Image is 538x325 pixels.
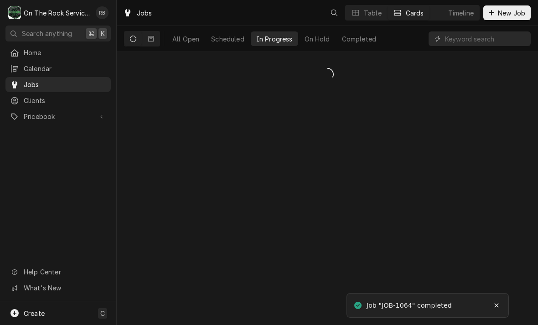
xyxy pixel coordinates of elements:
[24,96,106,105] span: Clients
[211,34,244,44] div: Scheduled
[321,65,334,84] span: Loading...
[5,280,111,295] a: Go to What's New
[496,8,527,18] span: New Job
[24,48,106,57] span: Home
[5,109,111,124] a: Go to Pricebook
[367,301,453,310] div: Job "JOB-1064" completed
[8,6,21,19] div: On The Rock Services's Avatar
[448,8,474,18] div: Timeline
[24,64,106,73] span: Calendar
[5,26,111,41] button: Search anything⌘K
[96,6,109,19] div: RB
[24,80,106,89] span: Jobs
[172,34,199,44] div: All Open
[483,5,531,20] button: New Job
[406,8,424,18] div: Cards
[327,5,341,20] button: Open search
[342,34,376,44] div: Completed
[24,8,91,18] div: On The Rock Services
[101,29,105,38] span: K
[5,77,111,92] a: Jobs
[5,45,111,60] a: Home
[96,6,109,19] div: Ray Beals's Avatar
[256,34,293,44] div: In Progress
[5,93,111,108] a: Clients
[445,31,526,46] input: Keyword search
[8,6,21,19] div: O
[24,283,105,293] span: What's New
[24,112,93,121] span: Pricebook
[22,29,72,38] span: Search anything
[88,29,94,38] span: ⌘
[5,264,111,279] a: Go to Help Center
[24,267,105,277] span: Help Center
[305,34,330,44] div: On Hold
[24,310,45,317] span: Create
[117,65,538,84] div: In Progress Jobs List Loading
[100,309,105,318] span: C
[5,61,111,76] a: Calendar
[364,8,382,18] div: Table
